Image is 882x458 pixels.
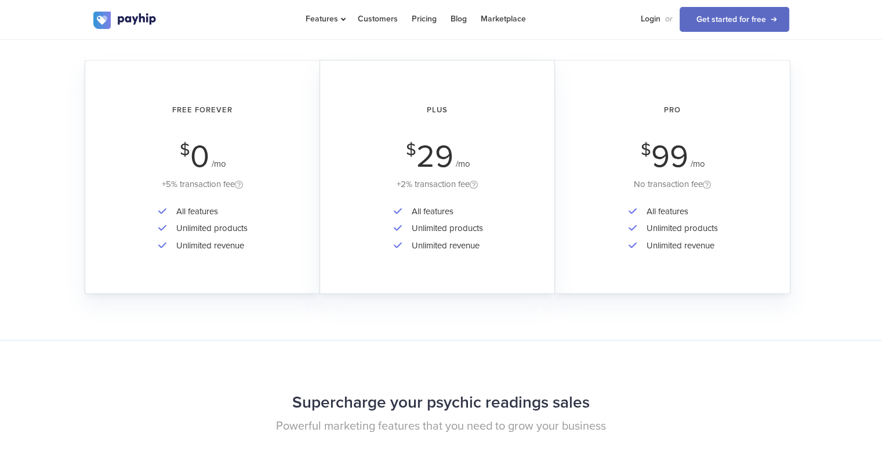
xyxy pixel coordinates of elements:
[406,143,416,157] span: $
[93,12,157,29] img: logo.svg
[691,159,705,169] span: /mo
[306,14,344,24] span: Features
[212,159,226,169] span: /mo
[571,177,774,191] div: No transaction fee
[170,203,248,219] li: All features
[170,219,248,236] li: Unlimited products
[406,237,483,254] li: Unlimited revenue
[571,95,774,126] h2: Pro
[456,159,470,169] span: /mo
[651,138,688,175] span: 99
[180,143,190,157] span: $
[101,95,304,126] h2: Free Forever
[680,7,789,32] a: Get started for free
[641,203,718,219] li: All features
[641,237,718,254] li: Unlimited revenue
[93,387,789,417] h2: Supercharge your psychic readings sales
[416,138,453,175] span: 29
[406,203,483,219] li: All features
[641,219,718,236] li: Unlimited products
[93,417,789,434] p: Powerful marketing features that you need to grow your business
[406,219,483,236] li: Unlimited products
[190,138,209,175] span: 0
[336,177,538,191] div: +2% transaction fee
[101,177,304,191] div: +5% transaction fee
[641,143,651,157] span: $
[336,95,538,126] h2: Plus
[170,237,248,254] li: Unlimited revenue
